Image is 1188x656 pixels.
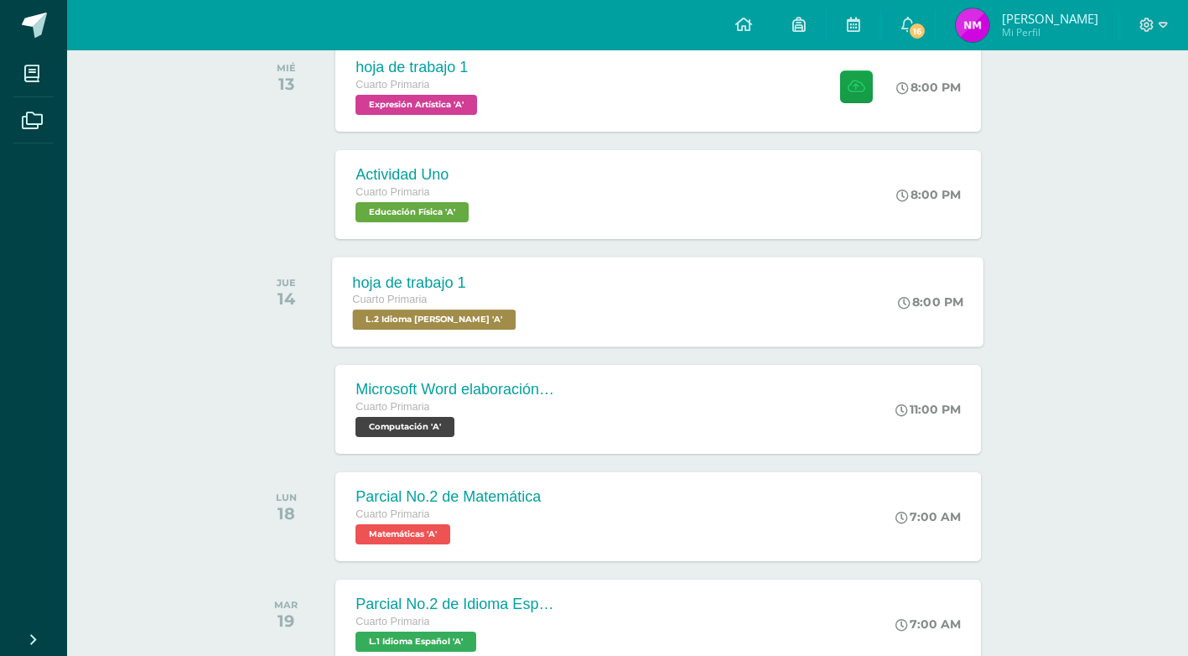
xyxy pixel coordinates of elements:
div: Parcial No.2 de Idioma Español [355,596,557,613]
div: Microsoft Word elaboración redacción y personalización de documentos [355,381,557,398]
div: 11:00 PM [895,402,961,417]
div: 7:00 AM [895,617,961,632]
div: JUE [277,277,296,289]
div: 19 [274,611,298,631]
span: Cuarto Primaria [355,186,429,198]
div: LUN [276,492,297,503]
div: hoja de trabajo 1 [353,273,521,291]
span: Computación 'A' [355,417,454,437]
span: Cuarto Primaria [353,294,428,305]
div: 7:00 AM [895,509,961,524]
span: Cuarto Primaria [355,508,429,520]
div: 13 [277,74,296,94]
div: Actividad Uno [355,166,473,184]
span: Expresión Artística 'A' [355,95,477,115]
div: 14 [277,289,296,309]
div: 8:00 PM [896,80,961,95]
span: Educación Física 'A' [355,202,469,222]
span: Cuarto Primaria [355,401,429,413]
div: MIÉ [277,62,296,74]
span: Matemáticas 'A' [355,524,450,544]
div: Parcial No.2 de Matemática [355,488,541,506]
span: L.2 Idioma Maya Kaqchikel 'A' [353,310,516,330]
span: [PERSON_NAME] [1002,10,1098,27]
div: hoja de trabajo 1 [355,59,481,76]
div: 8:00 PM [899,294,964,310]
div: MAR [274,599,298,611]
div: 18 [276,503,297,523]
span: Cuarto Primaria [355,616,429,627]
img: 4d757bb7c32cc36617525ab15d3a5207.png [956,8,989,42]
div: 8:00 PM [896,187,961,202]
span: L.1 Idioma Español 'A' [355,632,476,652]
span: 16 [908,22,926,40]
span: Mi Perfil [1002,25,1098,39]
span: Cuarto Primaria [355,79,429,91]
